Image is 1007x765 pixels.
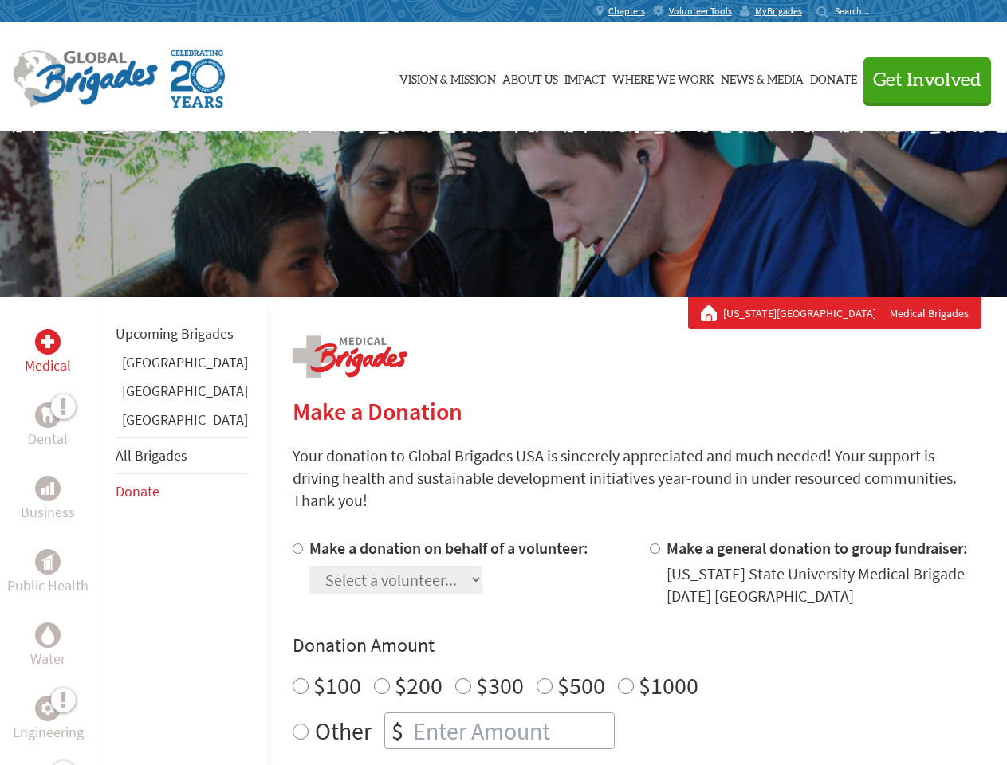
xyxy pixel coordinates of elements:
img: Global Brigades Celebrating 20 Years [171,50,225,108]
a: [GEOGRAPHIC_DATA] [122,410,248,429]
a: BusinessBusiness [21,476,75,524]
a: Vision & Mission [399,37,496,117]
li: Guatemala [116,380,248,409]
div: Water [35,622,61,648]
li: Panama [116,409,248,437]
a: News & Media [721,37,804,117]
a: DentalDental [28,402,68,450]
a: MedicalMedical [25,329,71,377]
div: Medical Brigades [701,305,969,321]
a: Donate [810,37,857,117]
p: Water [30,648,65,670]
div: $ [385,713,410,748]
img: Dental [41,407,54,422]
a: About Us [502,37,558,117]
div: Public Health [35,549,61,575]
img: Water [41,626,54,644]
a: All Brigades [116,446,187,465]
label: $200 [395,670,443,700]
img: Public Health [41,554,54,570]
a: Impact [564,37,606,117]
img: logo-medical.png [293,335,407,378]
a: [US_STATE][GEOGRAPHIC_DATA] [723,305,883,321]
label: $1000 [639,670,698,700]
li: All Brigades [116,437,248,474]
span: Volunteer Tools [669,5,732,18]
a: [GEOGRAPHIC_DATA] [122,353,248,371]
label: $300 [476,670,524,700]
label: Make a general donation to group fundraiser: [667,538,968,558]
p: Your donation to Global Brigades USA is sincerely appreciated and much needed! Your support is dr... [293,445,981,512]
input: Enter Amount [410,713,614,748]
label: Make a donation on behalf of a volunteer: [309,538,588,558]
label: $500 [557,670,605,700]
input: Search... [835,5,880,17]
span: MyBrigades [755,5,802,18]
img: Global Brigades Logo [13,50,158,108]
img: Medical [41,335,54,348]
label: $100 [313,670,361,700]
img: Business [41,482,54,495]
a: Upcoming Brigades [116,324,234,343]
div: Dental [35,402,61,428]
h4: Donation Amount [293,633,981,658]
li: Upcoming Brigades [116,316,248,351]
a: WaterWater [30,622,65,670]
a: Public HealthPublic Health [7,549,89,597]
span: Chapters [608,5,645,18]
a: EngineeringEngineering [13,696,84,743]
h2: Make a Donation [293,397,981,426]
li: Donate [116,474,248,509]
p: Engineering [13,721,84,743]
div: Medical [35,329,61,355]
p: Medical [25,355,71,377]
li: Ghana [116,351,248,380]
a: Donate [116,482,159,500]
div: [US_STATE] State University Medical Brigade [DATE] [GEOGRAPHIC_DATA] [667,563,981,607]
p: Dental [28,428,68,450]
img: Engineering [41,702,54,715]
p: Public Health [7,575,89,597]
div: Business [35,476,61,501]
a: Where We Work [612,37,714,117]
span: Get Involved [873,71,981,90]
div: Engineering [35,696,61,721]
p: Business [21,501,75,524]
button: Get Involved [863,57,991,103]
a: [GEOGRAPHIC_DATA] [122,382,248,400]
label: Other [315,712,372,749]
